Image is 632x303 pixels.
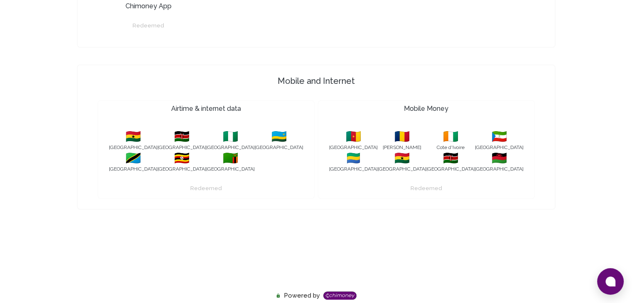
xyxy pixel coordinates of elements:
span: Cote d'Ivoire [426,144,475,151]
span: 🇬🇦 [329,151,378,166]
span: 🇺🇬 [157,151,206,166]
span: 🇬🇭 [109,129,157,144]
span: [GEOGRAPHIC_DATA] [475,166,524,172]
span: 🇬🇭 [378,151,426,166]
span: 🇰🇪 [426,151,475,166]
h3: Airtime & internet data [171,104,241,114]
span: 🇨🇲 [329,129,378,144]
span: 🇳🇬 [206,129,255,144]
span: 🇷🇼 [255,129,303,144]
span: [GEOGRAPHIC_DATA] [475,144,524,151]
span: [GEOGRAPHIC_DATA] [255,144,303,151]
span: [GEOGRAPHIC_DATA] [109,166,157,172]
span: [GEOGRAPHIC_DATA] [109,144,157,151]
span: [GEOGRAPHIC_DATA] [206,166,255,172]
h3: Chimoney App [125,1,172,11]
span: [GEOGRAPHIC_DATA] [329,144,378,151]
span: 🇹🇿 [109,151,157,166]
h4: Mobile and Internet [81,75,551,87]
h3: Mobile Money [404,104,448,114]
span: [GEOGRAPHIC_DATA] [206,144,255,151]
span: 🇲🇼 [475,151,524,166]
span: [PERSON_NAME] [378,144,426,151]
span: [GEOGRAPHIC_DATA] [157,144,206,151]
span: 🇿🇲 [206,151,255,166]
span: 🇨🇮 [426,129,475,144]
span: [GEOGRAPHIC_DATA] [378,166,426,172]
span: [GEOGRAPHIC_DATA] [329,166,378,172]
span: [GEOGRAPHIC_DATA] [157,166,206,172]
span: 🇹🇩 [378,129,426,144]
span: 🇬🇶 [475,129,524,144]
span: [GEOGRAPHIC_DATA] [426,166,475,172]
button: Open chat window [597,268,624,295]
span: 🇰🇪 [157,129,206,144]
